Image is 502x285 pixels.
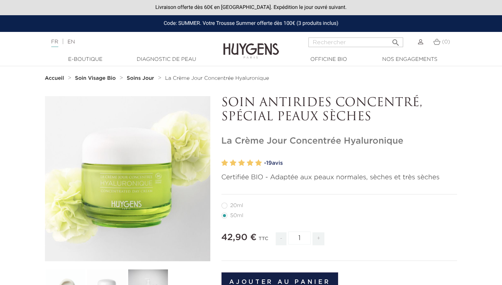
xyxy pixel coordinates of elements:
[129,56,204,63] a: Diagnostic de peau
[48,37,204,46] div: |
[247,158,253,168] label: 4
[221,233,257,242] span: 42,90 €
[389,35,402,45] button: 
[230,158,236,168] label: 2
[127,75,156,81] a: Soins Jour
[48,56,123,63] a: E-Boutique
[75,76,116,81] strong: Soin Visage Bio
[391,36,400,45] i: 
[165,76,269,81] span: La Crème Jour Concentrée Hyaluronique
[276,232,286,245] span: -
[312,232,324,245] span: +
[288,232,311,245] input: Quantité
[75,75,118,81] a: Soin Visage Bio
[238,158,245,168] label: 3
[221,213,252,219] label: 50ml
[127,76,154,81] strong: Soins Jour
[221,136,457,147] h1: La Crème Jour Concentrée Hyaluronique
[45,75,66,81] a: Accueil
[67,39,75,45] a: EN
[373,56,447,63] a: Nos engagements
[223,31,279,60] img: Huygens
[165,75,269,81] a: La Crème Jour Concentrée Hyaluronique
[308,37,403,47] input: Rechercher
[45,76,64,81] strong: Accueil
[292,56,366,63] a: Officine Bio
[221,203,252,209] label: 20ml
[264,158,457,169] a: -19avis
[259,231,268,251] div: TTC
[442,39,450,45] span: (0)
[266,160,272,166] span: 19
[255,158,262,168] label: 5
[221,173,457,183] p: Certifiée BIO - Adaptée aux peaux normales, sèches et très sèches
[221,96,457,125] p: SOIN ANTIRIDES CONCENTRÉ, SPÉCIAL PEAUX SÈCHES
[221,158,228,168] label: 1
[51,39,58,47] a: FR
